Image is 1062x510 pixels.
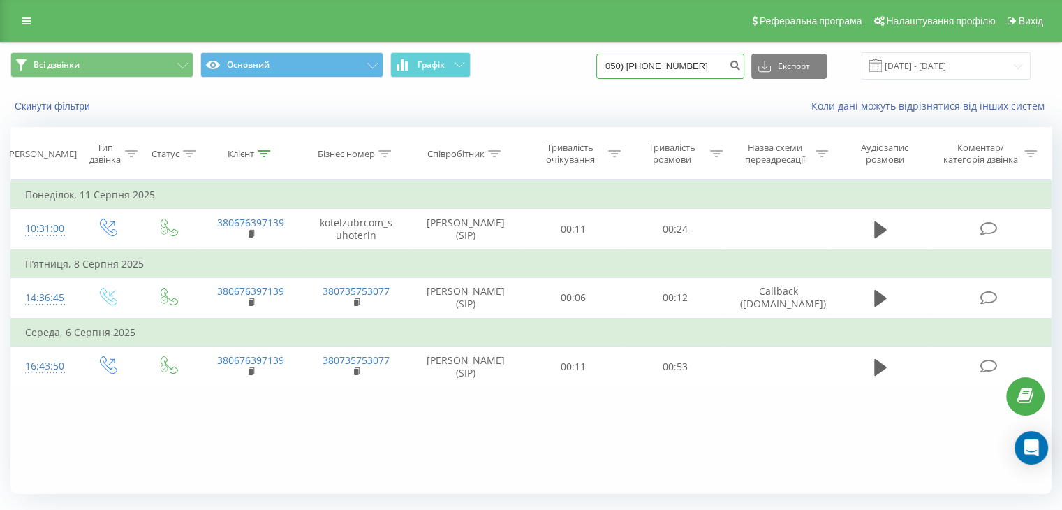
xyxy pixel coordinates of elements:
[217,284,284,298] a: 380676397139
[152,148,179,160] div: Статус
[11,181,1052,209] td: Понеділок, 11 Серпня 2025
[6,148,77,160] div: [PERSON_NAME]
[624,277,725,319] td: 00:12
[886,15,995,27] span: Налаштування профілю
[217,216,284,229] a: 380676397139
[596,54,744,79] input: Пошук за номером
[200,52,383,78] button: Основний
[637,142,707,166] div: Тривалість розмови
[939,142,1021,166] div: Коментар/категорія дзвінка
[25,284,62,312] div: 14:36:45
[760,15,862,27] span: Реферальна програма
[409,209,523,250] td: [PERSON_NAME] (SIP)
[536,142,605,166] div: Тривалість очікування
[217,354,284,367] a: 380676397139
[1015,431,1048,465] div: Open Intercom Messenger
[11,319,1052,347] td: Середа, 6 Серпня 2025
[318,148,375,160] div: Бізнес номер
[739,142,812,166] div: Назва схеми переадресації
[34,59,80,71] span: Всі дзвінки
[523,277,624,319] td: 00:06
[725,277,831,319] td: Callback ([DOMAIN_NAME])
[1019,15,1043,27] span: Вихід
[751,54,827,79] button: Експорт
[844,142,926,166] div: Аудіозапис розмови
[228,148,254,160] div: Клієнт
[303,209,408,250] td: kotelzubrcom_suhoterin
[390,52,471,78] button: Графік
[624,347,725,387] td: 00:53
[25,215,62,242] div: 10:31:00
[811,99,1052,112] a: Коли дані можуть відрізнятися вiд інших систем
[323,354,390,367] a: 380735753077
[624,209,725,250] td: 00:24
[88,142,121,166] div: Тип дзвінка
[25,353,62,380] div: 16:43:50
[10,100,97,112] button: Скинути фільтри
[523,209,624,250] td: 00:11
[409,347,523,387] td: [PERSON_NAME] (SIP)
[323,284,390,298] a: 380735753077
[418,60,445,70] span: Графік
[427,148,485,160] div: Співробітник
[523,347,624,387] td: 00:11
[409,277,523,319] td: [PERSON_NAME] (SIP)
[11,250,1052,278] td: П’ятниця, 8 Серпня 2025
[10,52,193,78] button: Всі дзвінки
